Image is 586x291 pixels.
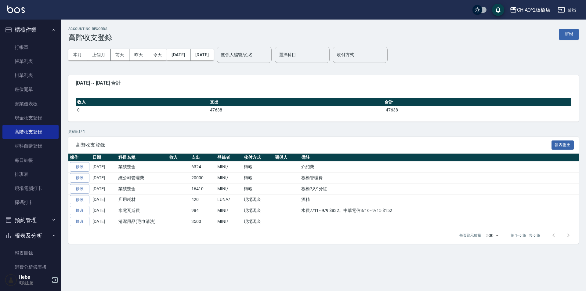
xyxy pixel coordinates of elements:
a: 高階收支登錄 [2,125,59,139]
td: 總公司管理費 [117,173,168,184]
span: [DATE] ~ [DATE] 合計 [76,80,571,86]
th: 支出 [208,98,383,106]
a: 報表目錄 [2,246,59,260]
td: 板橋管理費 [300,173,579,184]
button: save [492,4,504,16]
button: 前天 [110,49,129,60]
td: 店用耗材 [117,194,168,205]
button: 新增 [559,29,579,40]
h2: ACCOUNTING RECORDS [68,27,112,31]
td: [DATE] [91,216,117,227]
a: 帳單列表 [2,54,59,68]
a: 修改 [70,162,89,172]
td: MINI/ [216,205,242,216]
th: 關係人 [273,154,300,162]
button: 本月 [68,49,87,60]
td: 現場現金 [242,205,273,216]
td: 現場現金 [242,216,273,227]
td: 3500 [190,216,216,227]
button: [DATE] [190,49,214,60]
p: 每頁顯示數量 [459,233,481,238]
td: 420 [190,194,216,205]
button: 今天 [148,49,167,60]
td: MINI/ [216,183,242,194]
a: 每日結帳 [2,153,59,167]
td: 16410 [190,183,216,194]
button: CHIAO^2板橋店 [507,4,553,16]
a: 修改 [70,217,89,226]
th: 收入 [76,98,208,106]
td: MINI/ [216,173,242,184]
a: 消費分析儀表板 [2,260,59,274]
a: 新增 [559,31,579,37]
td: 0 [76,106,208,114]
div: 500 [484,227,501,244]
th: 備註 [300,154,579,162]
td: 轉帳 [242,162,273,173]
th: 支出 [190,154,216,162]
td: 酒精 [300,194,579,205]
button: 登出 [555,4,579,16]
th: 操作 [68,154,91,162]
td: [DATE] [91,162,117,173]
button: 預約管理 [2,212,59,228]
td: 現場現金 [242,194,273,205]
td: 清潔用品(毛巾清洗) [117,216,168,227]
th: 合計 [383,98,571,106]
button: 櫃檯作業 [2,22,59,38]
td: 20000 [190,173,216,184]
img: Logo [7,5,25,13]
a: 掛單列表 [2,68,59,82]
th: 日期 [91,154,117,162]
td: 47638 [208,106,383,114]
a: 掃碼打卡 [2,195,59,209]
a: 現金收支登錄 [2,111,59,125]
td: 水電瓦斯費 [117,205,168,216]
button: 報表匯出 [552,140,574,150]
button: 報表及分析 [2,228,59,244]
td: 轉帳 [242,173,273,184]
td: 業績獎金 [117,183,168,194]
td: 6324 [190,162,216,173]
span: 高階收支登錄 [76,142,552,148]
td: MINI/ [216,162,242,173]
td: 水費7/11~9/9 $832。中華電信8/16~9/15 $152 [300,205,579,216]
p: 第 1–6 筆 共 6 筆 [511,233,540,238]
th: 收付方式 [242,154,273,162]
a: 材料自購登錄 [2,139,59,153]
td: [DATE] [91,205,117,216]
th: 收入 [168,154,190,162]
a: 座位開單 [2,82,59,96]
a: 修改 [70,206,89,215]
td: [DATE] [91,183,117,194]
td: LUNA/ [216,194,242,205]
td: MINI/ [216,216,242,227]
a: 修改 [70,195,89,205]
td: -47638 [383,106,571,114]
td: [DATE] [91,173,117,184]
a: 報表匯出 [552,142,574,147]
div: CHIAO^2板橋店 [517,6,551,14]
td: 984 [190,205,216,216]
td: 轉帳 [242,183,273,194]
p: 高階主管 [19,280,50,286]
a: 修改 [70,173,89,183]
p: 共 6 筆, 1 / 1 [68,129,579,134]
td: 業績獎金 [117,162,168,173]
th: 科目名稱 [117,154,168,162]
button: [DATE] [167,49,190,60]
button: 上個月 [87,49,110,60]
td: 板橋7,8,9分紅 [300,183,579,194]
td: 介紹費 [300,162,579,173]
a: 現場電腦打卡 [2,181,59,195]
h5: Hebe [19,274,50,280]
a: 營業儀表板 [2,97,59,111]
a: 打帳單 [2,40,59,54]
a: 排班表 [2,167,59,181]
h3: 高階收支登錄 [68,33,112,42]
button: 昨天 [129,49,148,60]
img: Person [5,274,17,286]
td: [DATE] [91,194,117,205]
a: 修改 [70,184,89,194]
th: 登錄者 [216,154,242,162]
